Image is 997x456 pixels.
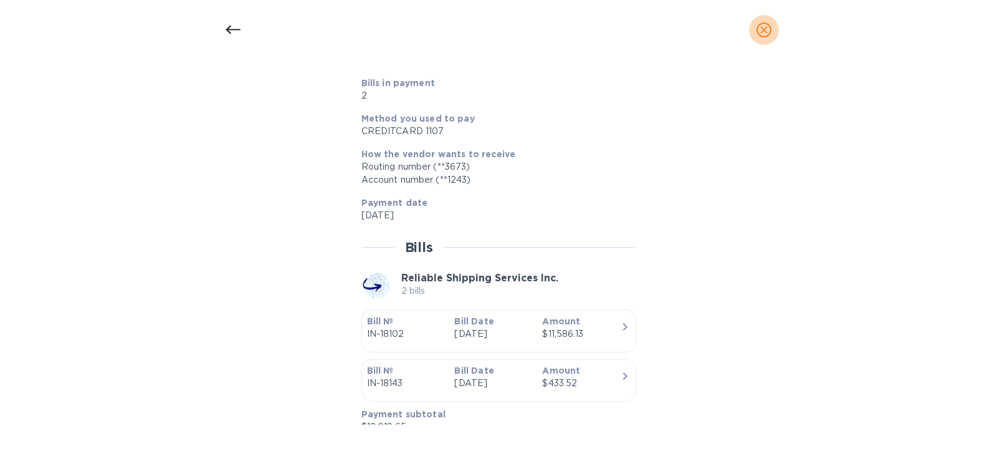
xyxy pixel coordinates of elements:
[361,125,626,138] div: CREDITCARD 1107
[401,284,558,298] p: 2 bills
[361,409,446,419] b: Payment subtotal
[361,149,516,159] b: How the vendor wants to receive
[361,309,636,352] button: Bill №IN-18102Bill Date[DATE]Amount$11,586.13
[367,316,394,326] b: Bill №
[361,89,538,102] p: 2
[361,160,626,173] div: Routing number (**3673)
[749,15,779,45] button: close
[361,173,626,187] div: Account number (**1243)
[454,366,494,376] b: Bill Date
[361,420,626,434] p: $12,019.65
[454,377,532,390] p: [DATE]
[361,114,475,124] b: Method you used to pay
[454,316,494,326] b: Bill Date
[361,78,435,88] b: Bills in payment
[361,209,626,222] p: [DATE]
[542,316,580,326] b: Amount
[367,366,394,376] b: Bill №
[405,240,433,255] h2: Bills
[401,272,558,284] b: Reliable Shipping Services Inc.
[361,359,636,402] button: Bill №IN-18143Bill Date[DATE]Amount$433.52
[542,366,580,376] b: Amount
[454,327,532,341] p: [DATE]
[367,327,445,341] p: IN-18102
[361,198,428,208] b: Payment date
[367,377,445,390] p: IN-18143
[542,327,620,341] div: $11,586.13
[542,377,620,390] div: $433.52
